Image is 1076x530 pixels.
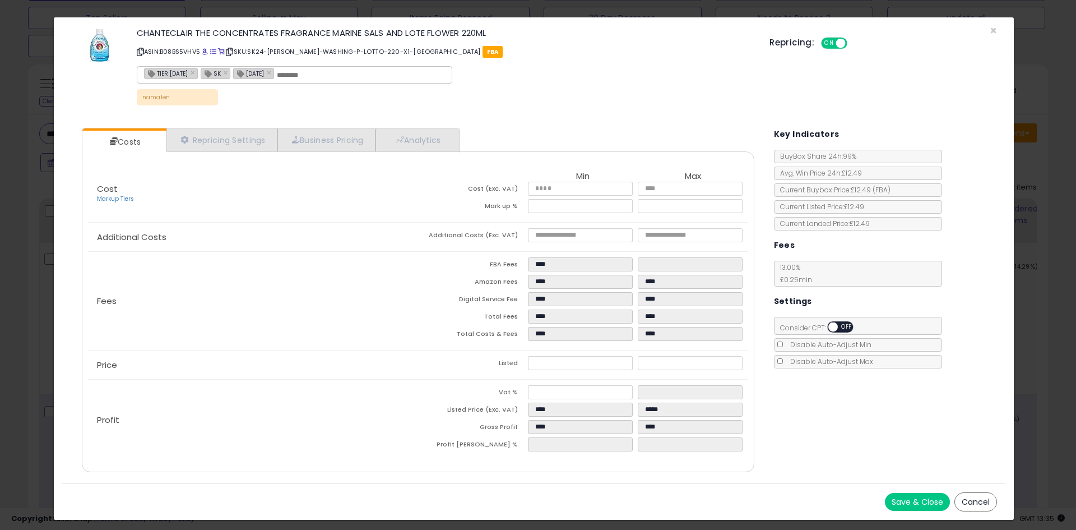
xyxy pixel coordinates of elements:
span: Disable Auto-Adjust Max [785,357,873,366]
td: Total Fees [418,310,528,327]
span: Consider CPT: [774,323,868,333]
td: Digital Service Fee [418,292,528,310]
h5: Fees [774,238,795,252]
span: SK [201,68,221,78]
a: Analytics [375,128,458,151]
a: Your listing only [218,47,224,56]
span: ON [822,39,836,48]
td: FBA Fees [418,257,528,275]
p: Profit [88,416,418,425]
p: Cost [88,185,418,204]
span: Current Buybox Price: [774,185,891,195]
button: Cancel [954,492,997,511]
a: × [191,67,197,77]
th: Min [528,172,638,182]
a: Repricing Settings [166,128,277,151]
span: Disable Auto-Adjust Min [785,340,871,349]
td: Profit [PERSON_NAME] % [418,437,528,455]
p: Price [88,361,418,370]
p: ASIN: B08BS5VHV5 | SKU: SK24-[PERSON_NAME]-WASHING-P-LOTTO-220-X1-[GEOGRAPHIC_DATA] [137,43,753,61]
td: Mark up % [418,199,528,216]
span: Current Listed Price: £12.49 [774,202,864,211]
a: Business Pricing [277,128,375,151]
td: Cost (Exc. VAT) [418,182,528,199]
span: TIER [DATE] [145,68,188,78]
td: Gross Profit [418,420,528,437]
span: £0.25 min [774,275,812,284]
span: FBA [483,46,503,58]
span: BuyBox Share 24h: 99% [774,151,856,161]
td: Listed [418,356,528,374]
span: ( FBA ) [873,185,891,195]
a: × [224,67,230,77]
span: [DATE] [234,68,264,78]
a: BuyBox page [202,47,208,56]
td: Amazon Fees [418,275,528,292]
button: Save & Close [885,493,950,511]
td: Additional Costs (Exc. VAT) [418,228,528,246]
a: × [267,67,273,77]
span: Avg. Win Price 24h: £12.49 [774,168,862,178]
span: × [990,22,997,39]
td: Vat % [418,385,528,403]
span: OFF [838,322,856,332]
td: Total Costs & Fees [418,327,528,344]
a: Markup Tiers [97,195,134,203]
span: Current Landed Price: £12.49 [774,219,870,228]
span: OFF [846,39,864,48]
span: 13.00 % [774,262,812,284]
h5: Repricing: [769,38,814,47]
h5: Key Indicators [774,127,840,141]
th: Max [638,172,748,182]
p: Fees [88,297,418,306]
a: Costs [82,131,165,153]
span: £12.49 [851,185,891,195]
a: All offer listings [210,47,216,56]
p: namalen [137,89,218,105]
h5: Settings [774,294,812,308]
p: Additional Costs [88,233,418,242]
img: 41ydgX3AcfL._SL60_.jpg [83,29,117,62]
h3: CHANTECLAIR THE CONCENTRATES FRAGRANCE MARINE SALS AND LOTE FLOWER 220ML [137,29,753,37]
td: Listed Price (Exc. VAT) [418,403,528,420]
